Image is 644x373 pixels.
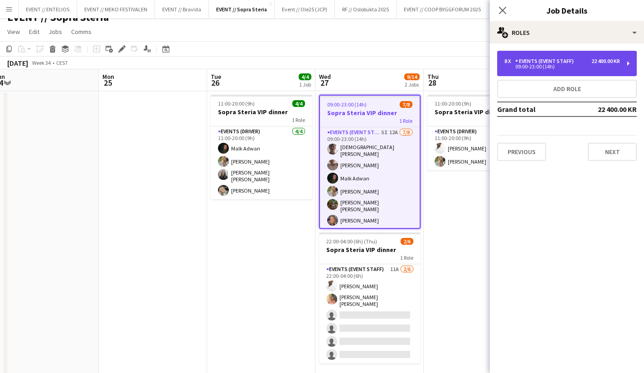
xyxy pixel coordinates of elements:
span: 9/14 [404,73,420,80]
span: 1 Role [292,116,305,123]
span: Week 34 [30,59,53,66]
div: 1 Job [299,81,311,88]
span: 09:00-23:00 (14h) [327,101,367,108]
span: 26 [209,78,221,88]
button: EVENT // Sopra Steria [209,0,275,18]
div: Events (Event Staff) [515,58,577,64]
span: Jobs [48,28,62,36]
span: Thu [427,73,439,81]
span: Comms [71,28,92,36]
span: 2/6 [401,238,413,245]
h3: Sopra Steria VIP dinner [320,109,420,117]
app-job-card: 09:00-23:00 (14h)7/8Sopra Steria VIP dinner1 RoleEvents (Event Staff)5I12A7/809:00-23:00 (14h)[DE... [319,95,421,229]
a: Comms [68,26,95,38]
span: 7/8 [400,101,412,108]
span: 4/4 [299,73,311,80]
app-job-card: 11:00-20:00 (9h)2/2Sopra Steria VIP dinner1 RoleEvents (Driver)2/211:00-20:00 (9h)[PERSON_NAME][P... [427,95,529,170]
app-card-role: Events (Driver)4/411:00-20:00 (9h)Malk Adwan[PERSON_NAME][PERSON_NAME] [PERSON_NAME][PERSON_NAME] [211,126,312,199]
td: Grand total [497,102,580,116]
span: Tue [211,73,221,81]
app-card-role: Events (Event Staff)5I12A7/809:00-23:00 (14h)[DEMOGRAPHIC_DATA][PERSON_NAME][PERSON_NAME]Malk Adw... [320,127,420,256]
div: Roles [490,22,644,44]
app-card-role: Events (Driver)2/211:00-20:00 (9h)[PERSON_NAME][PERSON_NAME] [427,126,529,170]
span: 22:00-04:00 (6h) (Thu) [326,238,377,245]
a: View [4,26,24,38]
button: Add role [497,80,637,98]
h3: Sopra Steria VIP dinner [427,108,529,116]
span: 27 [318,78,331,88]
div: 2 Jobs [405,81,419,88]
span: 1 Role [400,254,413,261]
div: [DATE] [7,58,28,68]
h3: Sopra Steria VIP dinner [211,108,312,116]
button: EVENT // COOP BYGGFORUM 2025 [397,0,489,18]
button: Next [588,143,637,161]
span: 11:00-20:00 (9h) [218,100,255,107]
span: 1 Role [399,117,412,124]
div: CEST [56,59,68,66]
button: EVENT // MEKO FESTIVALEN [77,0,155,18]
app-job-card: 11:00-20:00 (9h)4/4Sopra Steria VIP dinner1 RoleEvents (Driver)4/411:00-20:00 (9h)Malk Adwan[PERS... [211,95,312,199]
button: Event // Ole25 (JCP) [275,0,335,18]
span: Mon [102,73,114,81]
app-job-card: 22:00-04:00 (6h) (Thu)2/6Sopra Steria VIP dinner1 RoleEvents (Event Staff)11A2/622:00-04:00 (6h)[... [319,233,421,363]
span: Wed [319,73,331,81]
div: 22 400.00 KR [591,58,620,64]
span: 28 [426,78,439,88]
div: 09:00-23:00 (14h) [504,64,620,69]
div: 8 x [504,58,515,64]
a: Jobs [45,26,66,38]
a: Edit [25,26,43,38]
span: 25 [101,78,114,88]
button: EVENT // Bravida [155,0,209,18]
h3: Job Details [490,5,644,16]
span: 4/4 [292,100,305,107]
button: EVENT // ENTELIOS [19,0,77,18]
td: 22 400.00 KR [580,102,637,116]
span: Edit [29,28,39,36]
h3: Sopra Steria VIP dinner [319,246,421,254]
span: View [7,28,20,36]
app-card-role: Events (Event Staff)11A2/622:00-04:00 (6h)[PERSON_NAME][PERSON_NAME] [PERSON_NAME] [319,264,421,363]
button: Previous [497,143,546,161]
span: 11:00-20:00 (9h) [435,100,471,107]
button: RF // Oslobukta 2025 [335,0,397,18]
